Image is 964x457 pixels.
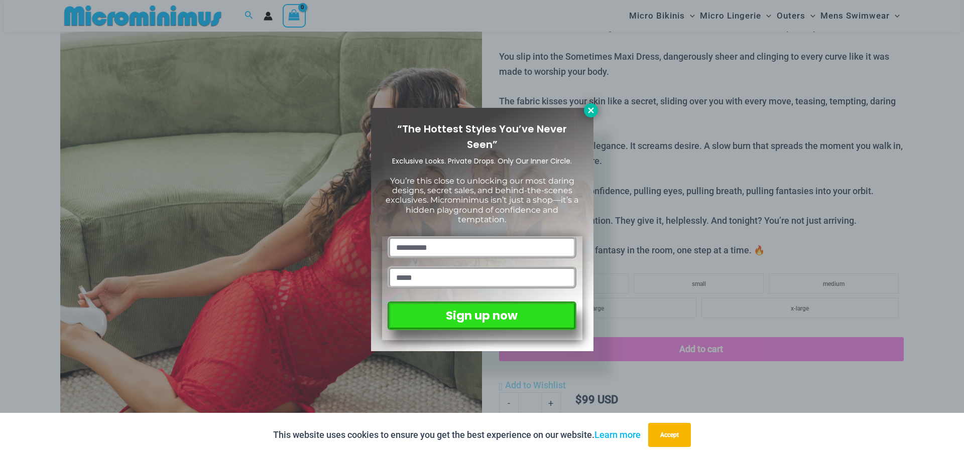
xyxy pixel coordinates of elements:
button: Accept [648,423,691,447]
span: “The Hottest Styles You’ve Never Seen” [397,122,567,151]
p: This website uses cookies to ensure you get the best experience on our website. [273,427,641,442]
button: Sign up now [388,301,576,330]
a: Learn more [594,429,641,440]
span: You’re this close to unlocking our most daring designs, secret sales, and behind-the-scenes exclu... [386,176,578,224]
button: Close [584,103,598,117]
span: Exclusive Looks. Private Drops. Only Our Inner Circle. [392,156,572,166]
